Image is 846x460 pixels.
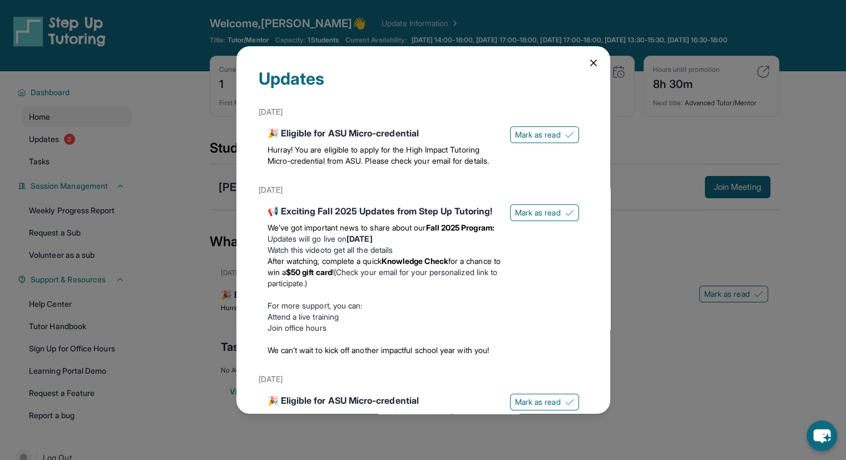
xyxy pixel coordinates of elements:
strong: [DATE] [347,234,372,243]
img: Mark as read [565,398,574,407]
span: We’ve got important news to share about our [268,223,426,232]
a: Join office hours [268,323,326,332]
button: Mark as read [510,126,579,143]
div: [DATE] [259,180,588,200]
img: Mark as read [565,130,574,139]
div: 🎉 Eligible for ASU Micro-credential [268,126,501,140]
div: [DATE] [259,102,588,122]
button: Mark as read [510,394,579,410]
strong: Knowledge Check [382,256,448,266]
div: Updates [259,68,588,102]
button: chat-button [807,420,837,451]
a: Watch this video [268,245,325,255]
img: Mark as read [565,208,574,217]
button: Mark as read [510,204,579,221]
span: Mark as read [515,207,561,218]
a: Attend a live training [268,312,339,321]
strong: $50 gift card [286,267,332,277]
strong: Fall 2025 Program: [426,223,494,232]
span: We can’t wait to kick off another impactful school year with you! [268,345,489,355]
li: (Check your email for your personalized link to participate.) [268,256,501,289]
span: Hurray! You are eligible to apply for the High Impact Tutoring Micro-credential from ASU. Please ... [268,412,489,433]
span: Mark as read [515,129,561,140]
div: 🎉 Eligible for ASU Micro-credential [268,394,501,407]
span: ! [332,267,334,277]
li: to get all the details [268,244,501,256]
div: 📢 Exciting Fall 2025 Updates from Step Up Tutoring! [268,204,501,218]
p: For more support, you can: [268,300,501,311]
div: [DATE] [259,369,588,389]
span: Hurray! You are eligible to apply for the High Impact Tutoring Micro-credential from ASU. Please ... [268,145,489,165]
span: After watching, complete a quick [268,256,382,266]
li: Updates will go live on [268,233,501,244]
span: Mark as read [515,397,561,408]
